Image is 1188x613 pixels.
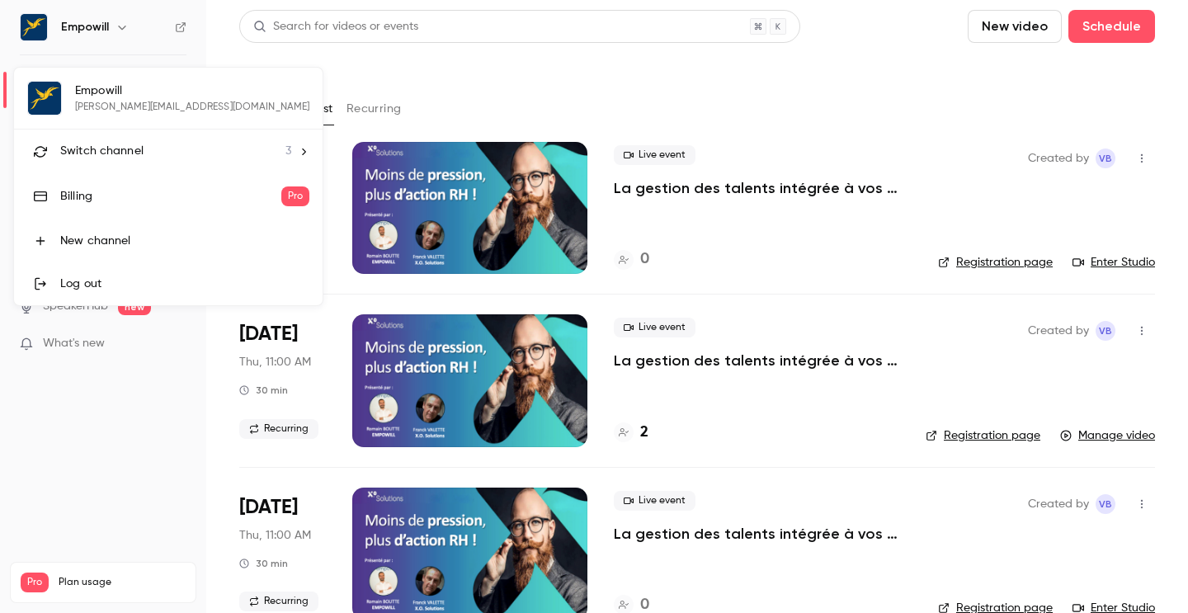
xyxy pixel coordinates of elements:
div: Billing [60,188,281,205]
div: New channel [60,233,309,249]
span: Switch channel [60,143,144,160]
div: Log out [60,276,309,292]
span: Pro [281,186,309,206]
span: 3 [285,143,291,160]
